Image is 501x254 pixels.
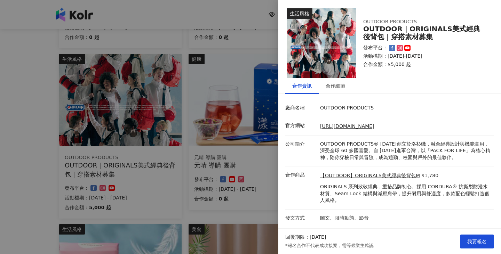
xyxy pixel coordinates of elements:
p: 公司簡介 [285,141,317,148]
p: 合作商品 [285,172,317,179]
p: 活動檔期：[DATE]-[DATE] [363,53,486,60]
div: 合作細節 [326,82,345,90]
button: 我要報名 [460,235,494,248]
div: 生活風格 [287,8,312,19]
p: $1,780 [421,172,438,179]
div: OUTDOOR PRODUCTS [363,18,486,25]
p: 發布平台： [363,44,388,51]
p: 回覆期限：[DATE] [285,234,326,241]
p: 發文方式 [285,215,317,222]
a: [URL][DOMAIN_NAME] [320,123,374,129]
div: 合作資訊 [292,82,312,90]
a: 【OUTDOOR】ORIGINALS美式經典後背包M [320,172,420,179]
p: 圖文、限時動態、影音 [320,215,491,222]
div: OUTDOOR｜ORIGINALS美式經典後背包｜穿搭素材募集 [363,25,486,41]
img: 【OUTDOOR】ORIGINALS美式經典後背包M [287,8,356,78]
p: 合作金額： $5,000 起 [363,61,486,68]
p: *報名合作不代表成功接案，需等候業主確認 [285,243,374,249]
p: OUTDOOR PRODUCTS® [DATE]創立於洛杉磯，融合經典設計與機能實用，深受全球 60 多國喜愛。自 [DATE]進軍台灣，以「PACK FOR LIFE」為核心精神，陪你穿梭日常... [320,141,491,161]
p: 廠商名稱 [285,105,317,112]
p: 官方網站 [285,122,317,129]
p: ORIGINALS 系列致敬經典，重拾品牌初心。採用 CORDURA® 抗撕裂防潑水材質、Seam Lock 結構與減壓肩帶，提升耐用與舒適度，多款配色輕鬆打造個人風格。 [320,183,491,204]
span: 我要報名 [467,239,487,244]
p: OUTDOOR PRODUCTS [320,105,491,112]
